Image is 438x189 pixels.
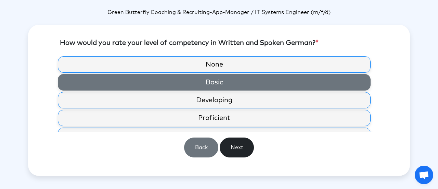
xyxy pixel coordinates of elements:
label: None [58,56,371,73]
label: Developing [58,92,371,108]
button: Back [184,138,218,157]
label: Proficient [58,110,371,126]
a: Open chat [415,166,433,184]
span: App-Manager / IT Systems Engineer (m/f/d) [212,10,331,15]
label: Basic [58,74,371,91]
span: Green Butterfly Coaching & Recruiting [107,10,210,15]
p: - [28,8,410,16]
label: How would you rate your level of competency in Written and Spoken German? [60,38,319,48]
button: Next [220,138,254,157]
label: Advanced [58,128,371,144]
